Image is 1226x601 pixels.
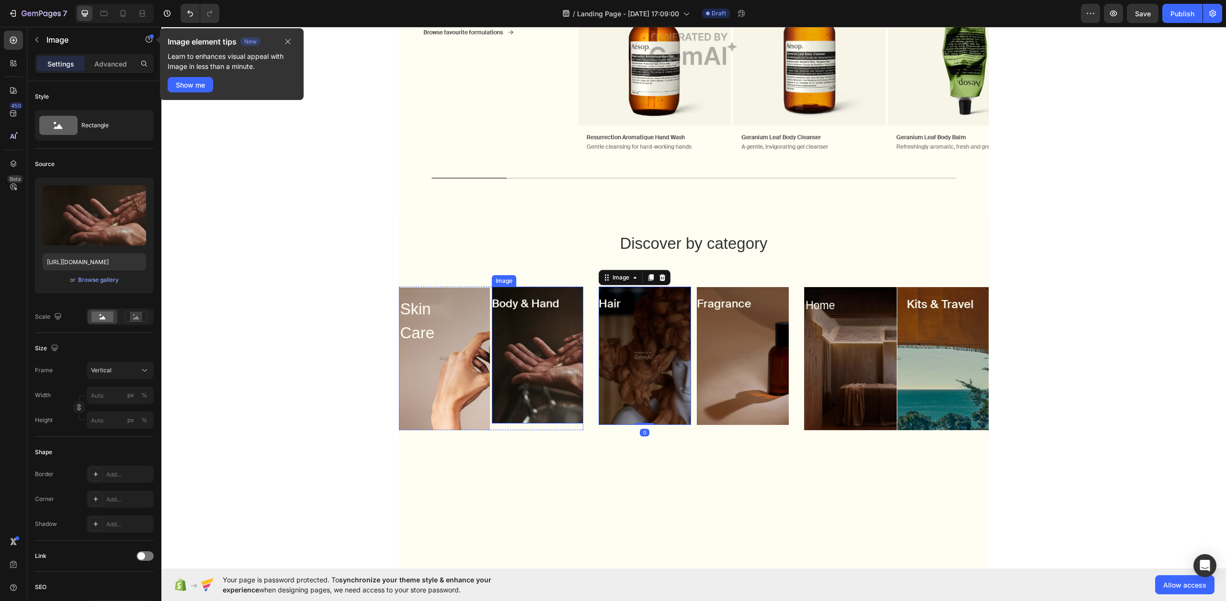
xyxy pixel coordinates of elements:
span: Allow access [1163,580,1206,590]
button: % [125,414,136,426]
div: Publish [1170,9,1194,19]
p: 7 [63,8,67,19]
p: Advanced [94,59,127,69]
button: Save [1127,4,1158,23]
div: Beta [7,175,23,183]
div: Background Image [238,260,329,403]
label: Frame [35,366,53,375]
div: Overlay [643,260,827,403]
span: or [70,274,76,286]
div: Add... [106,470,151,479]
span: synchronize your theme style & enhance your experience [223,576,491,594]
div: Link [35,552,46,560]
div: Scale [35,311,64,323]
div: % [141,416,147,424]
div: % [141,391,147,400]
span: Vertical [91,366,112,375]
div: Undo/Redo [181,4,219,23]
button: Allow access [1155,575,1215,594]
div: SEO [35,583,46,591]
div: Source [35,160,55,168]
div: px [127,391,134,400]
img: Alt image [330,260,422,397]
button: % [125,390,136,401]
div: Image [449,246,470,255]
div: Add... [106,520,151,529]
span: / [573,9,575,19]
div: Browse gallery [78,276,119,284]
input: px% [87,412,154,429]
span: Save [1135,10,1151,18]
span: Your page is password protected. To when designing pages, we need access to your store password. [223,575,529,595]
div: Corner [35,495,54,503]
button: Browse gallery [78,275,119,285]
div: Rectangle [81,114,140,136]
span: Draft [712,9,726,18]
h2: Discover by category [238,204,828,230]
div: Home [643,269,676,288]
div: Shape [35,448,52,456]
div: Image [332,250,353,258]
div: Add... [106,495,151,504]
label: Width [35,391,51,400]
div: Size [35,342,60,355]
input: px% [87,387,154,404]
span: Landing Page - [DATE] 17:09:00 [577,9,679,19]
div: Border [35,470,54,479]
button: Vertical [87,362,154,379]
div: 0 [478,402,488,410]
div: Open Intercom Messenger [1193,554,1216,577]
img: Alt image [437,260,530,398]
div: 450 [9,102,23,110]
img: preview-image [43,185,146,245]
input: https://example.com/image.jpg [43,253,146,270]
p: Settings [47,59,74,69]
div: Shadow [35,520,57,528]
button: px [138,414,150,426]
div: Background Image [643,260,827,403]
iframe: Design area [161,27,1226,568]
h2: Skin Care [238,269,291,319]
div: Overlay [238,260,329,403]
label: Height [35,416,53,424]
button: Publish [1162,4,1203,23]
button: px [138,390,150,401]
button: 7 [4,4,71,23]
p: Image [46,34,128,45]
img: Alt image [535,260,628,398]
div: px [127,416,134,424]
div: Style [35,92,49,101]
